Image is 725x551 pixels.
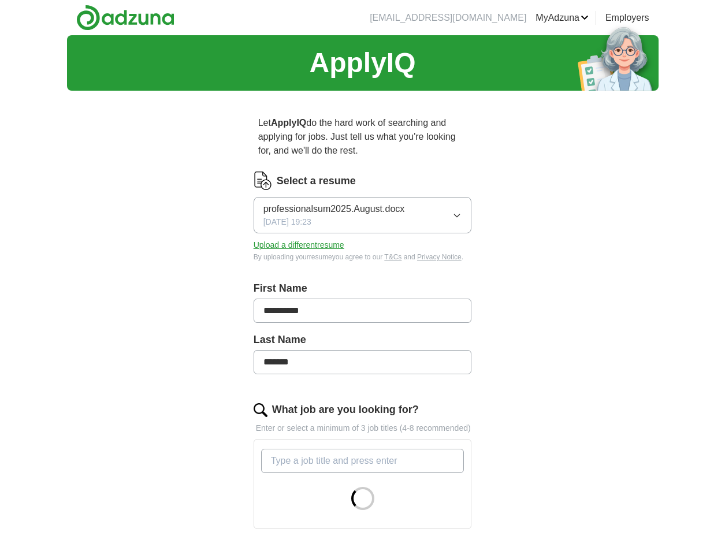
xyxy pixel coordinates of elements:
[271,118,306,128] strong: ApplyIQ
[254,239,344,251] button: Upload a differentresume
[605,11,649,25] a: Employers
[254,281,472,296] label: First Name
[370,11,526,25] li: [EMAIL_ADDRESS][DOMAIN_NAME]
[277,173,356,189] label: Select a resume
[261,449,464,473] input: Type a job title and press enter
[254,252,472,262] div: By uploading your resume you agree to our and .
[272,402,419,418] label: What job are you looking for?
[254,197,472,233] button: professionalsum2025.August.docx[DATE] 19:23
[384,253,401,261] a: T&Cs
[263,202,405,216] span: professionalsum2025.August.docx
[254,403,267,417] img: search.png
[254,172,272,190] img: CV Icon
[309,42,415,84] h1: ApplyIQ
[254,111,472,162] p: Let do the hard work of searching and applying for jobs. Just tell us what you're looking for, an...
[536,11,589,25] a: MyAdzuna
[417,253,462,261] a: Privacy Notice
[254,332,472,348] label: Last Name
[254,422,472,434] p: Enter or select a minimum of 3 job titles (4-8 recommended)
[263,216,311,228] span: [DATE] 19:23
[76,5,174,31] img: Adzuna logo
